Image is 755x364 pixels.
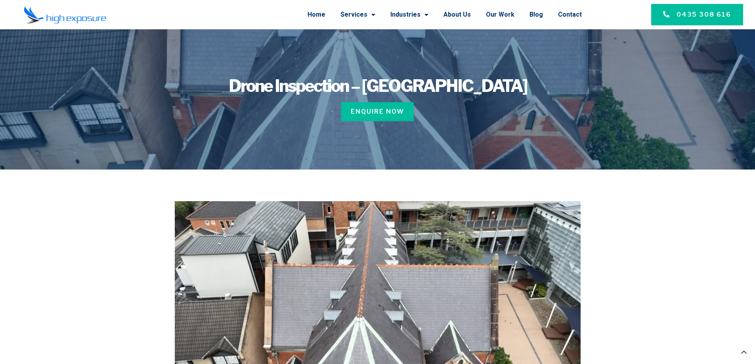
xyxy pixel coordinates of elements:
a: 0435 308 616 [651,4,743,25]
span: 0435 308 616 [677,10,731,19]
span: Enquire Now [351,107,404,116]
a: Contact [558,4,582,25]
a: Enquire Now [341,102,414,121]
a: Blog [529,4,543,25]
a: Home [308,4,325,25]
nav: Menu [128,4,582,25]
a: About Us [443,4,471,25]
a: Our Work [486,4,514,25]
a: Services [340,4,375,25]
a: Industries [390,4,428,25]
h1: Drone Inspection – [GEOGRAPHIC_DATA] [128,78,627,94]
img: Final-Logo copy [24,6,106,24]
